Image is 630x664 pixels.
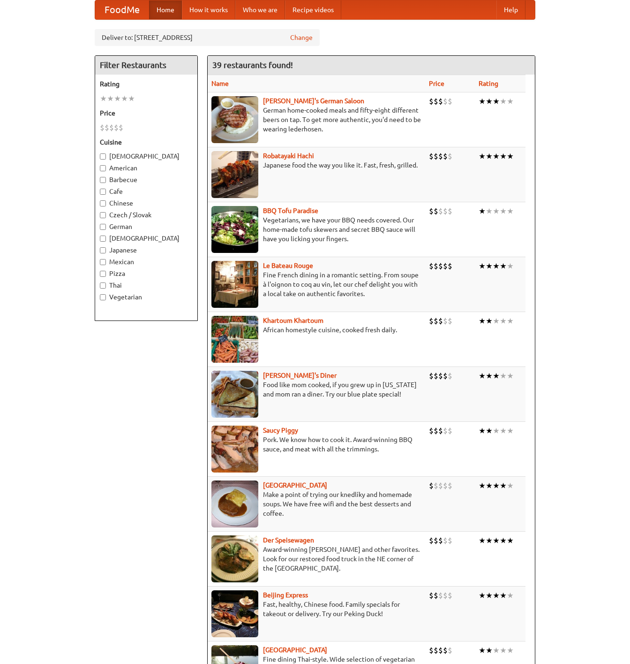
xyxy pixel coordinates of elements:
li: ★ [493,261,500,271]
input: Vegetarian [100,294,106,300]
label: Japanese [100,245,193,255]
li: ★ [493,371,500,381]
li: $ [429,535,434,546]
label: Mexican [100,257,193,267]
li: ★ [500,206,507,216]
input: [DEMOGRAPHIC_DATA] [100,153,106,160]
img: bateaurouge.jpg [211,261,258,308]
input: Chinese [100,200,106,206]
li: ★ [507,590,514,601]
label: German [100,222,193,231]
li: $ [448,206,452,216]
li: ★ [486,96,493,107]
a: Rating [479,80,498,87]
img: khartoum.jpg [211,316,258,363]
input: Japanese [100,247,106,253]
img: sallys.jpg [211,371,258,418]
li: ★ [493,535,500,546]
li: ★ [107,93,114,104]
li: $ [434,535,438,546]
b: Le Bateau Rouge [263,262,313,269]
input: Pizza [100,271,106,277]
li: $ [443,371,448,381]
label: Barbecue [100,175,193,184]
a: Khartoum Khartoum [263,317,323,324]
li: ★ [507,481,514,491]
li: $ [438,151,443,161]
li: $ [438,316,443,326]
li: ★ [507,206,514,216]
a: [PERSON_NAME]'s German Saloon [263,97,364,105]
li: ★ [500,96,507,107]
li: ★ [100,93,107,104]
li: ★ [500,316,507,326]
label: Chinese [100,198,193,208]
li: $ [105,122,109,133]
li: $ [448,535,452,546]
li: $ [443,96,448,107]
label: [DEMOGRAPHIC_DATA] [100,234,193,243]
a: Beijing Express [263,591,308,599]
li: ★ [507,316,514,326]
li: ★ [493,151,500,161]
img: beijing.jpg [211,590,258,637]
li: $ [448,371,452,381]
li: ★ [479,426,486,436]
li: $ [434,481,438,491]
li: ★ [507,371,514,381]
li: $ [438,535,443,546]
li: $ [443,481,448,491]
img: speisewagen.jpg [211,535,258,582]
li: ★ [493,426,500,436]
a: [PERSON_NAME]'s Diner [263,372,337,379]
li: $ [443,590,448,601]
label: Cafe [100,187,193,196]
li: $ [438,261,443,271]
h5: Rating [100,79,193,89]
li: $ [443,206,448,216]
li: $ [434,261,438,271]
li: $ [443,426,448,436]
li: ★ [479,645,486,656]
input: Czech / Slovak [100,212,106,218]
li: $ [448,261,452,271]
li: ★ [500,481,507,491]
label: Thai [100,281,193,290]
li: $ [429,151,434,161]
a: BBQ Tofu Paradise [263,207,318,214]
li: ★ [507,151,514,161]
li: ★ [486,535,493,546]
li: ★ [486,645,493,656]
input: Thai [100,282,106,289]
li: $ [438,645,443,656]
a: FoodMe [95,0,149,19]
li: $ [429,645,434,656]
li: ★ [479,481,486,491]
h5: Price [100,108,193,118]
li: $ [448,645,452,656]
ng-pluralize: 39 restaurants found! [212,61,293,69]
li: $ [438,371,443,381]
li: $ [438,481,443,491]
a: Der Speisewagen [263,536,314,544]
li: $ [100,122,105,133]
p: Japanese food the way you like it. Fast, fresh, grilled. [211,160,421,170]
li: ★ [486,590,493,601]
li: $ [443,261,448,271]
li: $ [434,316,438,326]
li: $ [119,122,123,133]
li: $ [434,96,438,107]
li: ★ [507,645,514,656]
li: $ [448,96,452,107]
li: $ [109,122,114,133]
li: ★ [486,206,493,216]
label: Vegetarian [100,292,193,302]
li: ★ [493,590,500,601]
li: $ [448,590,452,601]
li: $ [434,371,438,381]
a: How it works [182,0,235,19]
